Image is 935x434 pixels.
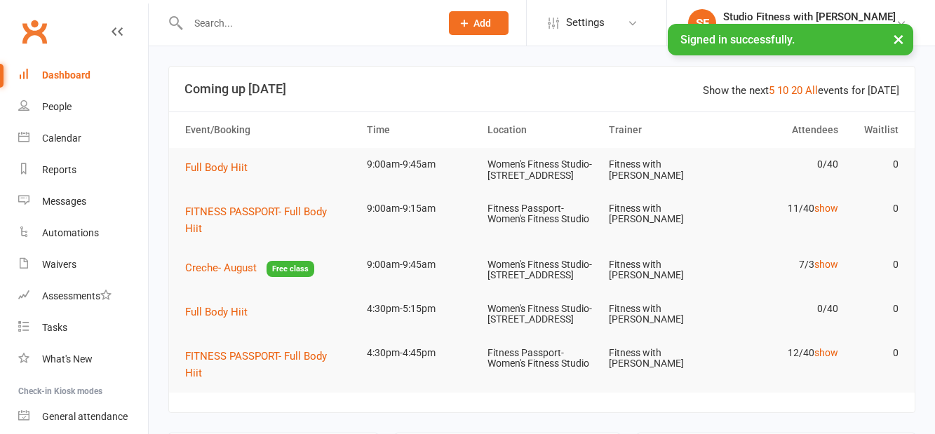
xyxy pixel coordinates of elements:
[481,112,603,148] th: Location
[42,411,128,422] div: General attendance
[361,337,482,369] td: 4:30pm-4:45pm
[18,154,148,186] a: Reports
[361,292,482,325] td: 4:30pm-5:15pm
[42,101,72,112] div: People
[723,337,845,369] td: 12/40
[805,84,818,97] a: All
[185,306,248,318] span: Full Body Hiit
[886,24,911,54] button: ×
[42,133,81,144] div: Calendar
[184,13,431,33] input: Search...
[267,261,314,277] span: Free class
[18,186,148,217] a: Messages
[481,292,603,337] td: Women's Fitness Studio- [STREET_ADDRESS]
[42,322,67,333] div: Tasks
[185,262,257,274] span: Creche- August
[723,148,845,181] td: 0/40
[723,11,896,23] div: Studio Fitness with [PERSON_NAME]
[481,248,603,292] td: Women's Fitness Studio- [STREET_ADDRESS]
[603,292,724,337] td: Fitness with [PERSON_NAME]
[42,353,93,365] div: What's New
[361,148,482,181] td: 9:00am-9:45am
[179,112,361,148] th: Event/Booking
[17,14,52,49] a: Clubworx
[603,337,724,381] td: Fitness with [PERSON_NAME]
[185,205,327,235] span: FITNESS PASSPORT- Full Body Hiit
[603,112,724,148] th: Trainer
[184,82,899,96] h3: Coming up [DATE]
[18,312,148,344] a: Tasks
[603,192,724,236] td: Fitness with [PERSON_NAME]
[723,192,845,225] td: 11/40
[723,248,845,281] td: 7/3
[769,84,774,97] a: 5
[361,248,482,281] td: 9:00am-9:45am
[42,69,90,81] div: Dashboard
[18,123,148,154] a: Calendar
[42,227,99,238] div: Automations
[791,84,802,97] a: 20
[566,7,605,39] span: Settings
[361,112,482,148] th: Time
[18,60,148,91] a: Dashboard
[688,9,716,37] div: SF
[814,347,838,358] a: show
[18,249,148,280] a: Waivers
[185,159,257,176] button: Full Body Hiit
[185,304,257,320] button: Full Body Hiit
[777,84,788,97] a: 10
[814,259,838,270] a: show
[18,344,148,375] a: What's New
[845,148,905,181] td: 0
[185,348,354,381] button: FITNESS PASSPORT- Full Body Hiit
[845,248,905,281] td: 0
[42,164,76,175] div: Reports
[814,203,838,214] a: show
[449,11,509,35] button: Add
[18,401,148,433] a: General attendance kiosk mode
[18,217,148,249] a: Automations
[603,248,724,292] td: Fitness with [PERSON_NAME]
[845,292,905,325] td: 0
[845,192,905,225] td: 0
[42,290,112,301] div: Assessments
[185,350,327,379] span: FITNESS PASSPORT- Full Body Hiit
[42,196,86,207] div: Messages
[361,192,482,225] td: 9:00am-9:15am
[845,337,905,369] td: 0
[185,259,314,277] button: Creche- AugustFree class
[723,23,896,36] div: Fitness with [PERSON_NAME]
[42,259,76,270] div: Waivers
[680,33,795,46] span: Signed in successfully.
[185,161,248,174] span: Full Body Hiit
[185,203,354,237] button: FITNESS PASSPORT- Full Body Hiit
[481,148,603,192] td: Women's Fitness Studio- [STREET_ADDRESS]
[481,337,603,381] td: Fitness Passport- Women's Fitness Studio
[723,292,845,325] td: 0/40
[18,91,148,123] a: People
[723,112,845,148] th: Attendees
[603,148,724,192] td: Fitness with [PERSON_NAME]
[481,192,603,236] td: Fitness Passport- Women's Fitness Studio
[845,112,905,148] th: Waitlist
[473,18,491,29] span: Add
[18,280,148,312] a: Assessments
[703,82,899,99] div: Show the next events for [DATE]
